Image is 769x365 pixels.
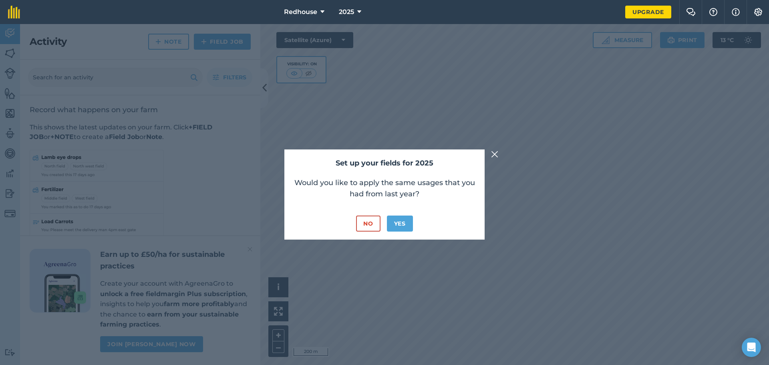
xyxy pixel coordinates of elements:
[339,7,354,17] span: 2025
[491,149,498,159] img: svg+xml;base64,PHN2ZyB4bWxucz0iaHR0cDovL3d3dy53My5vcmcvMjAwMC9zdmciIHdpZHRoPSIyMiIgaGVpZ2h0PSIzMC...
[709,8,718,16] img: A question mark icon
[686,8,696,16] img: Two speech bubbles overlapping with the left bubble in the forefront
[284,7,317,17] span: Redhouse
[8,6,20,18] img: fieldmargin Logo
[753,8,763,16] img: A cog icon
[625,6,671,18] a: Upgrade
[387,216,413,232] button: Yes
[292,157,477,169] h2: Set up your fields for 2025
[356,216,380,232] button: No
[742,338,761,357] div: Open Intercom Messenger
[292,177,477,200] p: Would you like to apply the same usages that you had from last year?
[732,7,740,17] img: svg+xml;base64,PHN2ZyB4bWxucz0iaHR0cDovL3d3dy53My5vcmcvMjAwMC9zdmciIHdpZHRoPSIxNyIgaGVpZ2h0PSIxNy...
